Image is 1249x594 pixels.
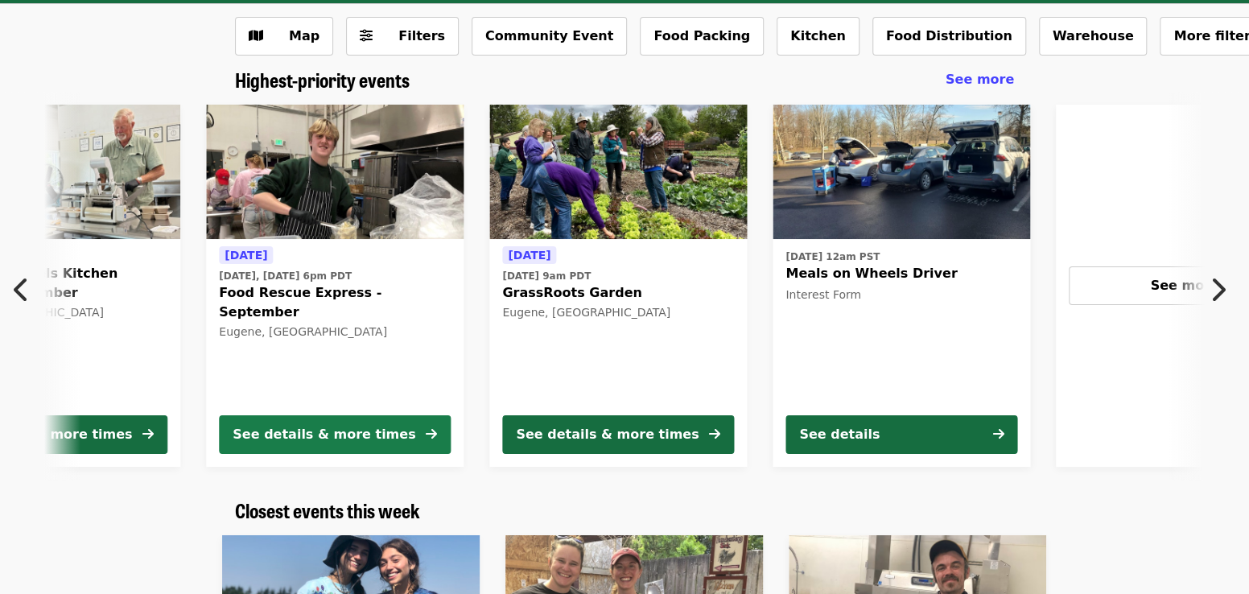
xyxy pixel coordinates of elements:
a: See more [946,70,1014,89]
button: Next item [1196,267,1249,312]
i: chevron-right icon [1210,274,1226,305]
img: Food Rescue Express - September organized by FOOD For Lane County [206,105,464,240]
span: Highest-priority events [235,65,410,93]
span: Map [289,28,319,43]
div: See details & more times [233,425,415,444]
a: See details for "Meals on Wheels Driver" [773,105,1030,467]
time: [DATE], [DATE] 6pm PDT [219,269,352,283]
a: Closest events this week [235,499,420,522]
i: arrow-right icon [426,427,437,442]
i: sliders-h icon [360,28,373,43]
div: Eugene, [GEOGRAPHIC_DATA] [502,306,734,320]
span: [DATE] [508,249,550,262]
i: arrow-right icon [992,427,1004,442]
span: GrassRoots Garden [502,283,734,303]
a: Highest-priority events [235,68,410,92]
time: [DATE] 9am PDT [502,269,591,283]
a: See details for "GrassRoots Garden" [489,105,747,467]
span: See more [1150,278,1218,293]
button: Kitchen [777,17,859,56]
button: Filters (0 selected) [346,17,459,56]
time: [DATE] 12am PST [785,250,880,264]
span: Filters [398,28,445,43]
i: arrow-right icon [142,427,154,442]
img: GrassRoots Garden organized by FOOD For Lane County [489,105,747,240]
div: Highest-priority events [222,68,1027,92]
div: See details [799,425,880,444]
div: Eugene, [GEOGRAPHIC_DATA] [219,325,451,339]
span: See more [946,72,1014,87]
button: Show map view [235,17,333,56]
button: See details & more times [219,415,451,454]
i: chevron-left icon [14,274,30,305]
img: Meals on Wheels Driver organized by FOOD For Lane County [773,105,1030,240]
div: Closest events this week [222,499,1027,522]
button: Warehouse [1039,17,1148,56]
a: See details for "Food Rescue Express - September" [206,105,464,467]
div: See details & more times [516,425,699,444]
button: See details & more times [502,415,734,454]
span: Meals on Wheels Driver [785,264,1017,283]
span: Food Rescue Express - September [219,283,451,322]
i: map icon [249,28,263,43]
button: See details [785,415,1017,454]
button: Food Distribution [872,17,1026,56]
span: Interest Form [785,288,861,301]
button: Community Event [472,17,627,56]
span: Closest events this week [235,496,420,524]
span: [DATE] [225,249,267,262]
button: Food Packing [640,17,764,56]
i: arrow-right icon [709,427,720,442]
